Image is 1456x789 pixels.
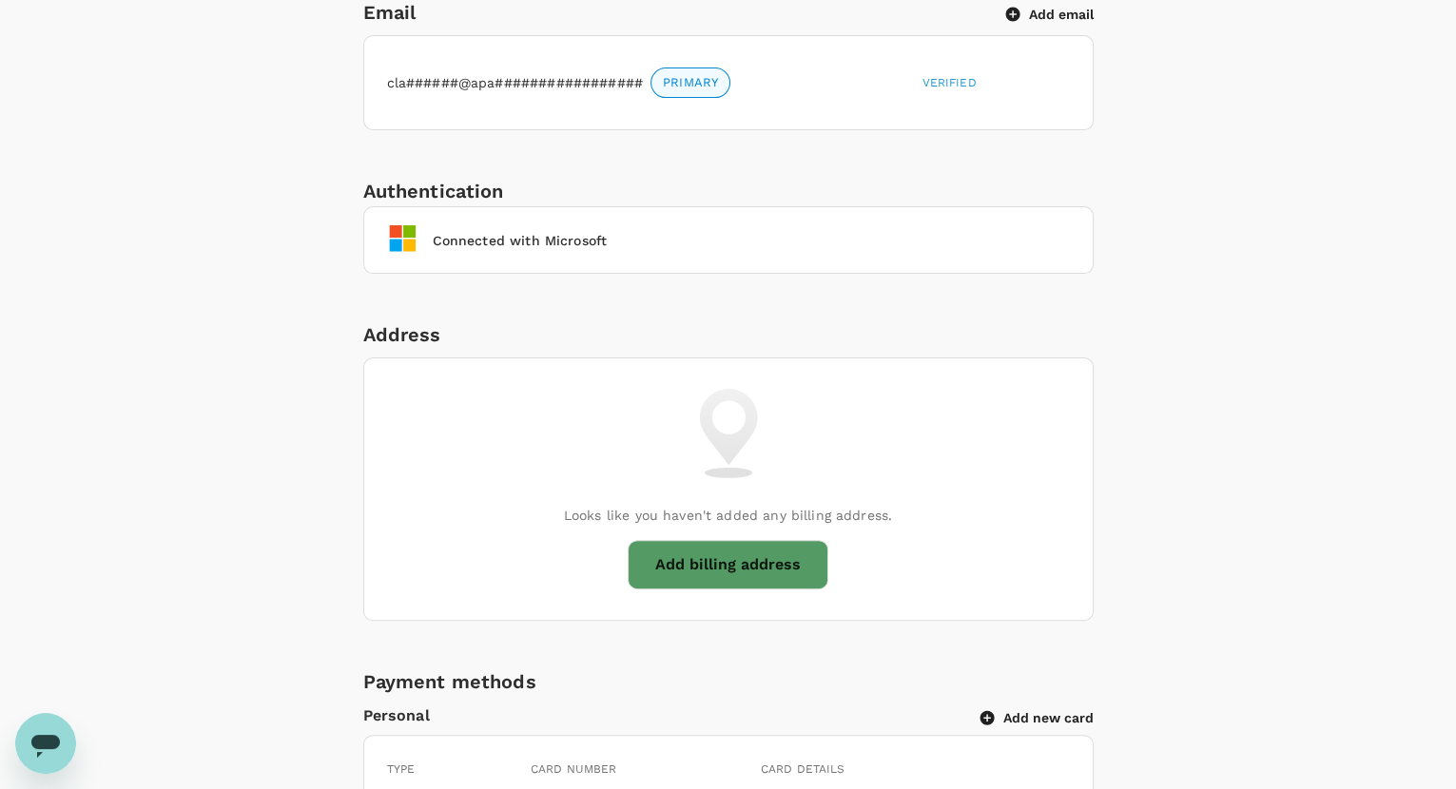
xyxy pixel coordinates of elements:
div: Authentication [363,176,504,206]
button: Add email [1006,6,1094,23]
img: billing [699,389,758,478]
p: Personal [363,704,980,727]
span: Type [387,762,416,776]
span: Card details [761,762,845,776]
iframe: Button to launch messaging window [15,713,76,774]
button: Add billing address [628,540,828,589]
button: Add new card [980,709,1094,726]
p: Looks like you haven't added any billing address. [564,506,892,525]
div: Connected with Microsoft [433,231,608,250]
h6: Payment methods [363,666,1094,697]
span: Card number [531,762,617,776]
span: PRIMARY [651,74,729,92]
span: Verified [922,76,977,89]
div: Address [363,319,1094,350]
p: cla######@apa################# [387,73,644,92]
